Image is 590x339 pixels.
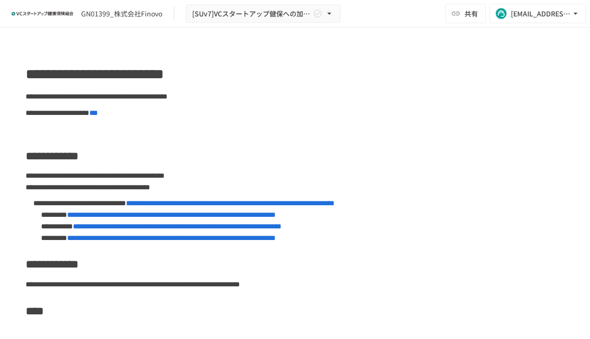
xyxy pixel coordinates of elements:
[490,4,586,23] button: [EMAIL_ADDRESS][DOMAIN_NAME]
[511,8,571,20] div: [EMAIL_ADDRESS][DOMAIN_NAME]
[464,8,478,19] span: 共有
[445,4,486,23] button: 共有
[12,6,73,21] img: ZDfHsVrhrXUoWEWGWYf8C4Fv4dEjYTEDCNvmL73B7ox
[186,4,340,23] button: [SUv7]VCスタートアップ健保への加入申請手続き
[192,8,311,20] span: [SUv7]VCスタートアップ健保への加入申請手続き
[81,9,162,19] div: GN01399_株式会社Finovo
